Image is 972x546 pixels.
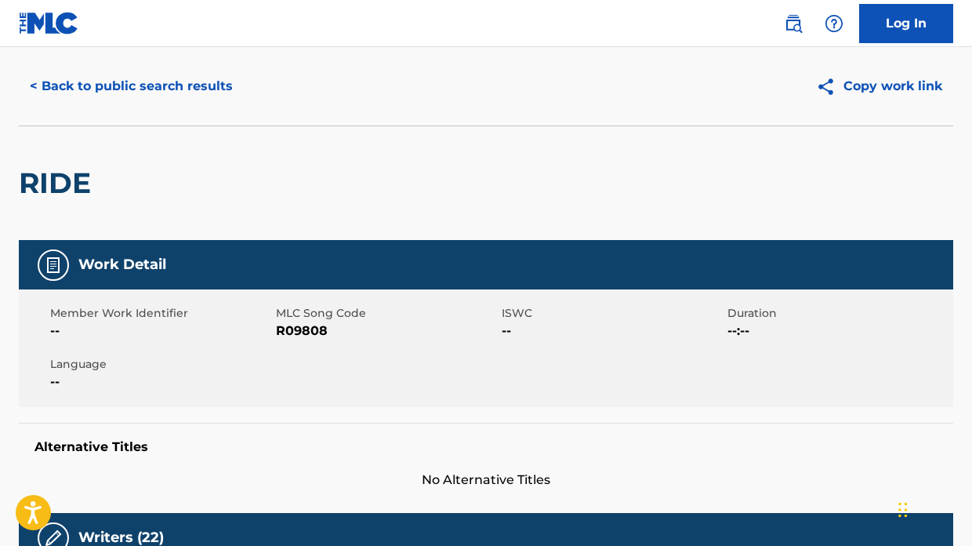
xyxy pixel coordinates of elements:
[44,256,63,275] img: Work Detail
[276,322,498,340] span: R09808
[784,14,803,33] img: search
[894,471,972,546] iframe: Chat Widget
[78,256,166,274] h5: Work Detail
[50,305,272,322] span: Member Work Identifier
[727,322,949,340] span: --:--
[19,12,79,35] img: MLC Logo
[34,439,938,455] h5: Alternative Titles
[19,166,99,201] h2: RIDE
[778,8,809,39] a: Public Search
[727,305,949,322] span: Duration
[818,8,850,39] div: Help
[50,322,272,340] span: --
[276,305,498,322] span: MLC Song Code
[19,471,953,490] span: No Alternative Titles
[825,14,843,33] img: help
[50,373,272,391] span: --
[50,356,272,373] span: Language
[19,67,244,106] button: < Back to public search results
[502,322,724,340] span: --
[816,77,843,96] img: Copy work link
[502,305,724,322] span: ISWC
[898,486,908,533] div: Drag
[859,4,953,43] a: Log In
[805,67,953,106] button: Copy work link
